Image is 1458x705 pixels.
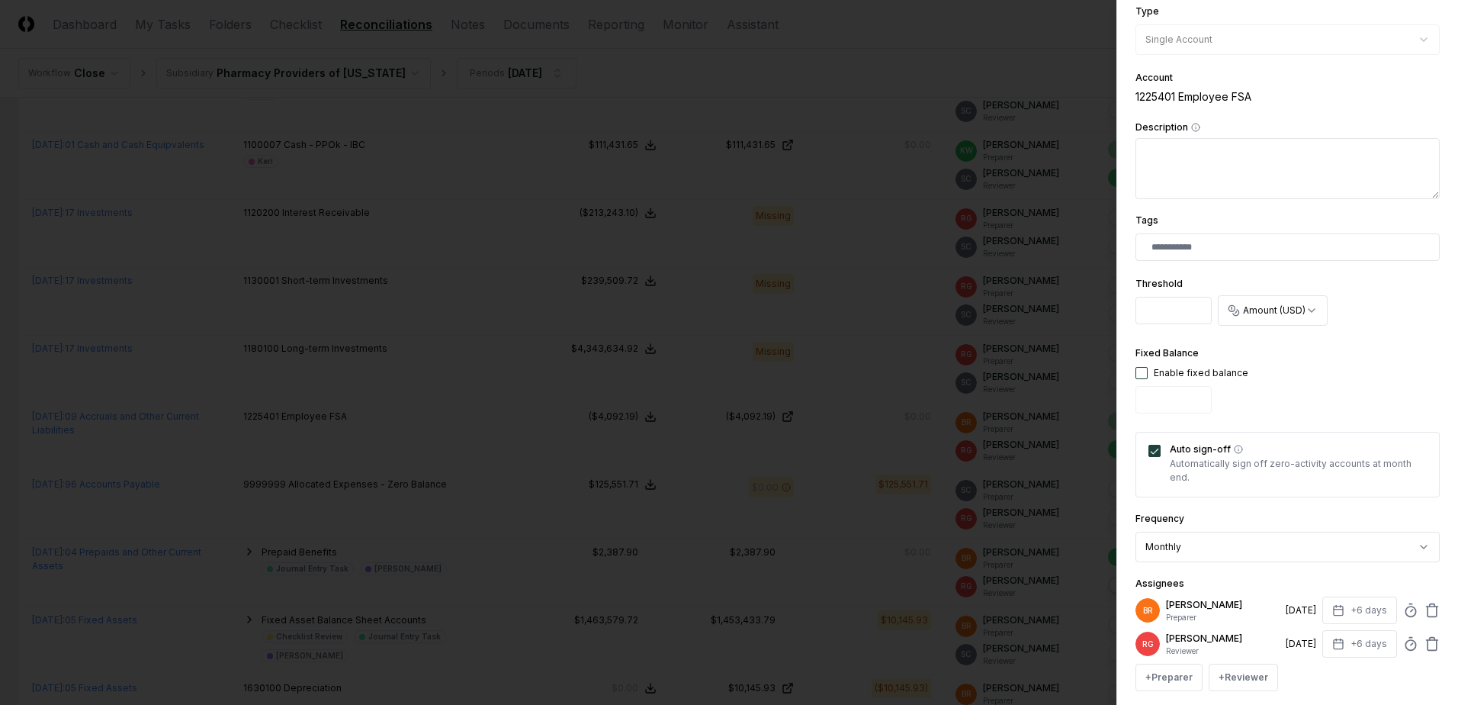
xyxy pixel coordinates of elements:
p: [PERSON_NAME] [1166,598,1280,612]
label: Auto sign-off [1170,445,1427,454]
div: Enable fixed balance [1154,366,1248,380]
button: Description [1191,123,1200,132]
div: [DATE] [1286,637,1316,651]
p: Automatically sign off zero-activity accounts at month end. [1170,457,1427,484]
div: 1225401 Employee FSA [1135,89,1440,105]
p: [PERSON_NAME] [1166,632,1280,645]
div: Account [1135,73,1440,82]
label: Description [1135,123,1440,132]
button: Auto sign-off [1234,445,1243,454]
span: RG [1142,639,1154,650]
button: +6 days [1322,630,1397,658]
label: Tags [1135,214,1158,226]
p: Preparer [1166,612,1280,623]
button: +Preparer [1135,664,1203,691]
label: Assignees [1135,578,1184,589]
span: BR [1143,605,1153,616]
label: Type [1135,5,1159,17]
label: Fixed Balance [1135,347,1199,359]
label: Frequency [1135,513,1184,524]
label: Threshold [1135,278,1183,289]
button: +Reviewer [1209,664,1278,691]
div: [DATE] [1286,604,1316,617]
button: +6 days [1322,597,1397,624]
p: Reviewer [1166,645,1280,657]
